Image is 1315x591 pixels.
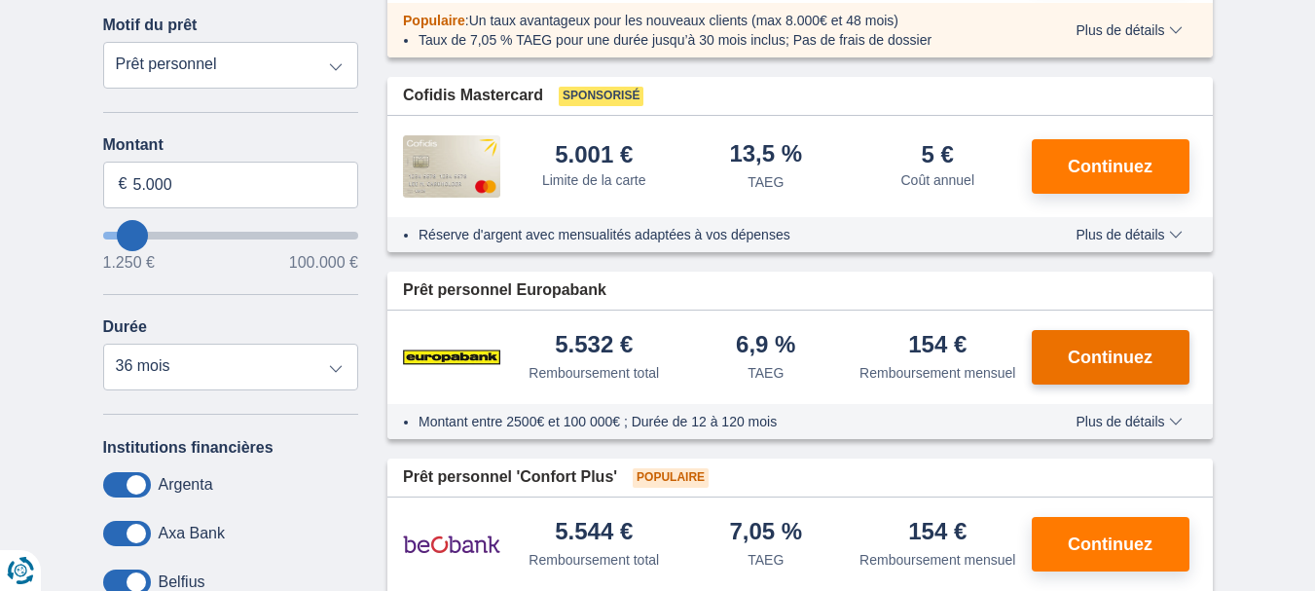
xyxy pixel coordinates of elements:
[1061,22,1196,38] button: Plus de détails
[1061,414,1196,429] button: Plus de détails
[403,13,465,28] span: Populaire
[1076,228,1182,241] span: Plus de détails
[159,573,205,591] label: Belfius
[403,466,617,489] span: Prêt personnel 'Confort Plus'
[1076,23,1182,37] span: Plus de détails
[542,170,646,190] div: Limite de la carte
[289,255,358,271] span: 100.000 €
[419,225,1019,244] li: Réserve d'argent avec mensualités adaptées à vos dépenses
[529,363,659,383] div: Remboursement total
[748,550,784,570] div: TAEG
[119,173,128,196] span: €
[555,333,633,359] div: 5.532 €
[419,30,1019,50] li: Taux de 7,05 % TAEG pour une durée jusqu’à 30 mois inclus; Pas de frais de dossier
[403,85,543,107] span: Cofidis Mastercard
[1032,139,1189,194] button: Continuez
[159,476,213,494] label: Argenta
[908,520,967,546] div: 154 €
[103,255,155,271] span: 1.250 €
[469,13,898,28] span: Un taux avantageux pour les nouveaux clients (max 8.000€ et 48 mois)
[555,520,633,546] div: 5.544 €
[103,17,198,34] label: Motif du prêt
[1032,330,1189,385] button: Continuez
[403,279,606,302] span: Prêt personnel Europabank
[859,550,1015,570] div: Remboursement mensuel
[908,333,967,359] div: 154 €
[729,520,802,546] div: 7,05 %
[419,412,1019,431] li: Montant entre 2500€ et 100 000€ ; Durée de 12 à 120 mois
[1068,536,1152,553] span: Continuez
[900,170,974,190] div: Coût annuel
[103,439,274,457] label: Institutions financières
[859,363,1015,383] div: Remboursement mensuel
[103,318,147,336] label: Durée
[1061,227,1196,242] button: Plus de détails
[729,142,802,168] div: 13,5 %
[103,232,359,240] input: wantToBorrow
[529,550,659,570] div: Remboursement total
[748,172,784,192] div: TAEG
[403,520,500,569] img: pret personnel Beobank
[1076,415,1182,428] span: Plus de détails
[922,143,954,166] div: 5 €
[736,333,795,359] div: 6,9 %
[1068,158,1152,175] span: Continuez
[1032,517,1189,572] button: Continuez
[403,135,500,198] img: pret personnel Cofidis CC
[387,11,1035,30] div: :
[103,136,359,154] label: Montant
[559,87,643,106] span: Sponsorisé
[159,525,225,542] label: Axa Bank
[555,143,633,166] div: 5.001 €
[748,363,784,383] div: TAEG
[1068,349,1152,366] span: Continuez
[403,333,500,382] img: pret personnel Europabank
[633,468,709,488] span: Populaire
